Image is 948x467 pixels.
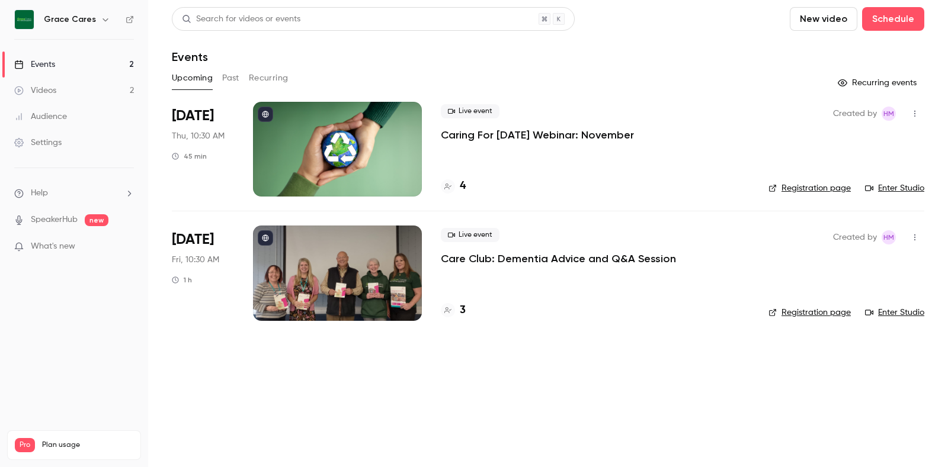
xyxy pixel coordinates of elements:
[883,230,894,244] span: HM
[172,102,234,197] div: Nov 27 Thu, 10:30 AM (Europe/London)
[172,275,192,285] div: 1 h
[172,226,234,320] div: Dec 5 Fri, 10:30 AM (Europe/London)
[441,104,499,118] span: Live event
[768,307,851,318] a: Registration page
[172,50,208,64] h1: Events
[14,59,55,70] div: Events
[14,187,134,199] li: help-dropdown-opener
[441,178,466,194] a: 4
[441,228,499,242] span: Live event
[832,73,924,92] button: Recurring events
[790,7,857,31] button: New video
[14,111,67,123] div: Audience
[460,178,466,194] h4: 4
[882,107,896,121] span: Hannah Montgomery
[172,107,214,125] span: [DATE]
[172,69,213,88] button: Upcoming
[833,230,877,244] span: Created by
[172,130,225,142] span: Thu, 10:30 AM
[15,10,34,29] img: Grace Cares
[865,307,924,318] a: Enter Studio
[120,241,134,252] iframe: Noticeable Trigger
[31,240,75,253] span: What's new
[441,128,634,142] a: Caring For [DATE] Webinar: November
[222,69,239,88] button: Past
[15,438,35,452] span: Pro
[833,107,877,121] span: Created by
[85,214,108,226] span: new
[172,254,219,266] span: Fri, 10:30 AM
[441,302,466,318] a: 3
[882,230,896,244] span: Hannah Montgomery
[862,7,924,31] button: Schedule
[182,13,300,25] div: Search for videos or events
[172,152,207,161] div: 45 min
[31,214,78,226] a: SpeakerHub
[14,85,56,96] div: Videos
[172,230,214,249] span: [DATE]
[865,182,924,194] a: Enter Studio
[883,107,894,121] span: HM
[460,302,466,318] h4: 3
[249,69,289,88] button: Recurring
[31,187,48,199] span: Help
[44,14,96,25] h6: Grace Cares
[14,137,62,149] div: Settings
[768,182,851,194] a: Registration page
[42,440,133,450] span: Plan usage
[441,252,676,266] a: Care Club: Dementia Advice and Q&A Session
